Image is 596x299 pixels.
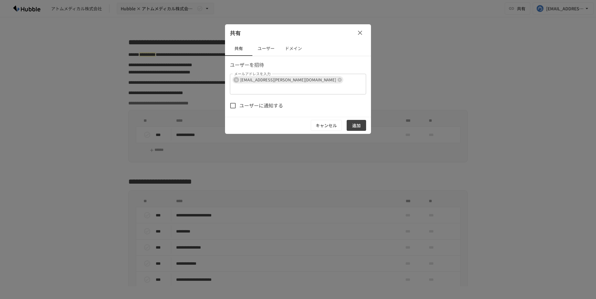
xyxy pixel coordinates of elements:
label: メールアドレスを入力 [234,71,271,76]
span: ユーザーに通知する [239,102,283,110]
div: N [234,77,239,83]
div: N[EMAIL_ADDRESS][PERSON_NAME][DOMAIN_NAME] [232,76,343,83]
button: キャンセル [311,120,342,131]
button: ドメイン [280,41,307,56]
span: [EMAIL_ADDRESS][PERSON_NAME][DOMAIN_NAME] [238,76,338,83]
button: 共有 [225,41,252,56]
button: 追加 [347,120,366,131]
button: ユーザー [252,41,280,56]
p: ユーザーを招待 [230,61,366,69]
div: 共有 [225,24,371,41]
